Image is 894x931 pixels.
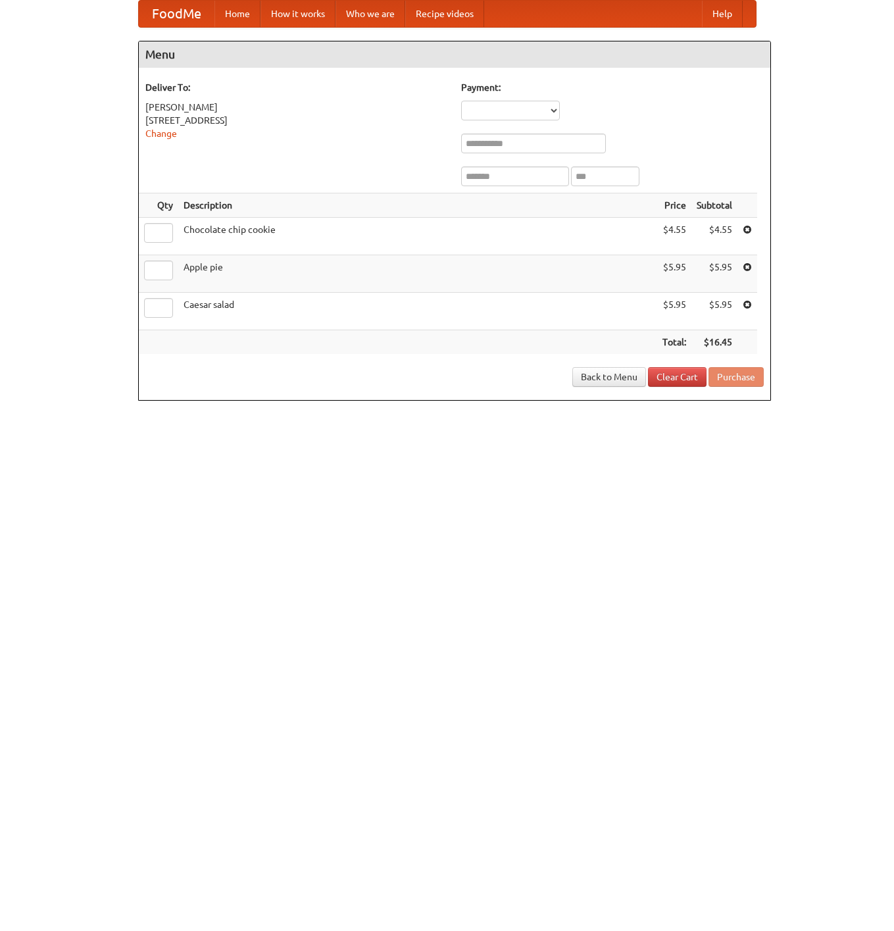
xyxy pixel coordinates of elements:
[648,367,707,387] a: Clear Cart
[178,293,657,330] td: Caesar salad
[691,193,737,218] th: Subtotal
[139,1,214,27] a: FoodMe
[691,293,737,330] td: $5.95
[572,367,646,387] a: Back to Menu
[139,41,770,68] h4: Menu
[691,330,737,355] th: $16.45
[178,218,657,255] td: Chocolate chip cookie
[178,193,657,218] th: Description
[178,255,657,293] td: Apple pie
[139,193,178,218] th: Qty
[657,255,691,293] td: $5.95
[335,1,405,27] a: Who we are
[657,218,691,255] td: $4.55
[145,81,448,94] h5: Deliver To:
[145,128,177,139] a: Change
[145,101,448,114] div: [PERSON_NAME]
[461,81,764,94] h5: Payment:
[708,367,764,387] button: Purchase
[145,114,448,127] div: [STREET_ADDRESS]
[261,1,335,27] a: How it works
[702,1,743,27] a: Help
[691,255,737,293] td: $5.95
[657,330,691,355] th: Total:
[657,293,691,330] td: $5.95
[657,193,691,218] th: Price
[691,218,737,255] td: $4.55
[405,1,484,27] a: Recipe videos
[214,1,261,27] a: Home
